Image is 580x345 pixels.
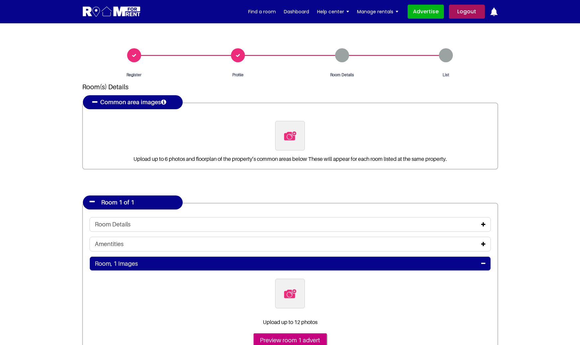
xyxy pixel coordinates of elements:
[408,5,444,19] a: Advertise
[426,72,466,78] span: List
[248,7,276,17] a: Find a room
[95,240,123,248] h4: Amentities
[449,5,485,19] a: Logout
[96,195,159,209] h4: Room 1 of 1
[186,48,290,78] a: Profile
[95,260,138,267] h4: Room, 1 Images
[95,221,130,228] h4: Room Details
[90,156,491,162] p: Upload up to 6 photos and floorplan of the property’s common areas below These will appear for ea...
[114,72,154,78] span: Register
[322,72,362,78] span: Room Details
[317,7,349,17] a: Help center
[82,83,498,103] h2: Room(s) Details
[90,319,491,325] p: Upload up to 12 photos
[290,48,394,78] a: Room Details
[218,72,258,78] span: Profile
[283,129,297,143] img: delete icon
[490,8,498,16] img: ic-notification
[284,7,309,17] a: Dashboard
[100,95,166,109] h4: Common area images
[357,7,398,17] a: Manage rentals
[82,48,186,78] a: Register
[82,6,141,18] img: Logo for Room for Rent, featuring a welcoming design with a house icon and modern typography
[283,287,297,301] img: upload icon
